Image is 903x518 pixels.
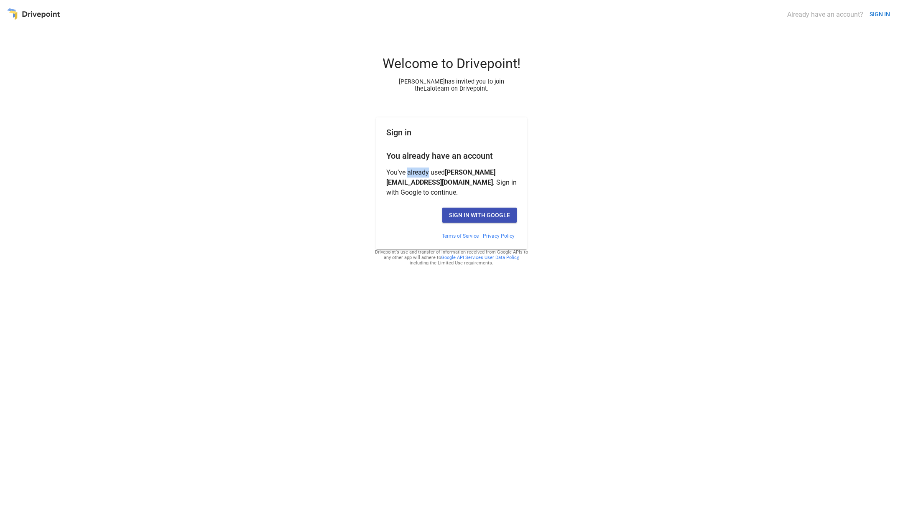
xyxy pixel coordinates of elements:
[787,10,863,18] div: Already have an account?
[441,255,518,260] a: Google API Services User Data Policy
[386,151,517,161] h2: You already have an account
[351,56,552,78] div: Welcome to Drivepoint!
[442,208,517,223] button: Sign in with Google
[386,168,495,186] strong: [PERSON_NAME][EMAIL_ADDRESS][DOMAIN_NAME]
[442,233,479,239] a: Terms of Service
[866,7,893,22] button: SIGN IN
[391,78,512,92] div: [PERSON_NAME] has invited you to join the Lalo team on Drivepoint.
[375,249,528,266] div: Drivepoint's use and transfer of information received from Google APIs to any other app will adhe...
[483,233,515,239] a: Privacy Policy
[386,127,517,144] h1: Sign in
[386,168,517,198] p: You’ve already used . Sign in with Google to continue.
